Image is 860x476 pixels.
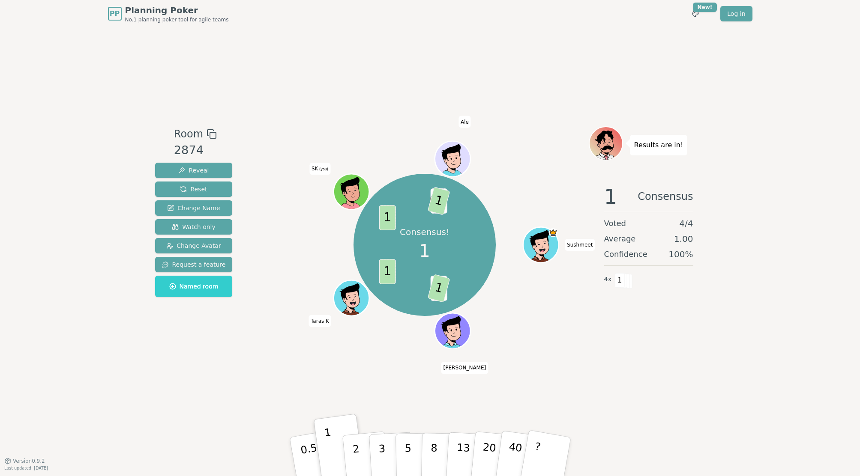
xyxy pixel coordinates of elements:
span: 4 / 4 [679,217,693,229]
span: 1.00 [674,233,693,245]
span: Planning Poker [125,4,229,16]
span: 1 [379,205,396,230]
span: 1 [379,259,396,285]
button: Request a feature [155,257,233,272]
button: Named room [155,276,233,297]
p: Consensus! [400,226,449,238]
button: Change Avatar [155,238,233,253]
span: Click to change your name [458,116,471,128]
span: Last updated: [DATE] [4,466,48,470]
span: Click to change your name [309,163,330,175]
button: Reset [155,181,233,197]
span: Watch only [172,223,216,231]
span: 1 [604,186,617,207]
button: New! [688,6,703,21]
span: 1 [428,187,450,215]
div: New! [693,3,717,12]
span: 1 [428,274,450,303]
button: Click to change your avatar [335,175,368,208]
span: Consensus [638,186,693,207]
span: Change Avatar [166,241,221,250]
span: PP [110,9,120,19]
span: Room [174,126,203,142]
span: Average [604,233,636,245]
span: 1 [615,273,625,288]
span: Request a feature [162,260,226,269]
span: 100 % [668,248,693,260]
a: PPPlanning PokerNo.1 planning poker tool for agile teams [108,4,229,23]
span: 4 x [604,275,612,284]
span: (you) [318,167,328,171]
button: Change Name [155,200,233,216]
span: Click to change your name [309,315,331,327]
span: Sushmeet is the host [548,228,557,237]
span: No.1 planning poker tool for agile teams [125,16,229,23]
p: Results are in! [634,139,683,151]
p: 1 [324,426,336,473]
span: Reveal [178,166,209,175]
button: Version0.9.2 [4,458,45,464]
span: Change Name [167,204,220,212]
span: Version 0.9.2 [13,458,45,464]
span: Confidence [604,248,647,260]
button: Watch only [155,219,233,235]
span: 1 [419,238,430,264]
button: Reveal [155,163,233,178]
span: Click to change your name [565,239,595,251]
span: Click to change your name [441,362,488,374]
div: 2874 [174,142,217,159]
a: Log in [720,6,752,21]
span: Voted [604,217,626,229]
span: Reset [180,185,207,193]
span: Named room [169,282,219,291]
